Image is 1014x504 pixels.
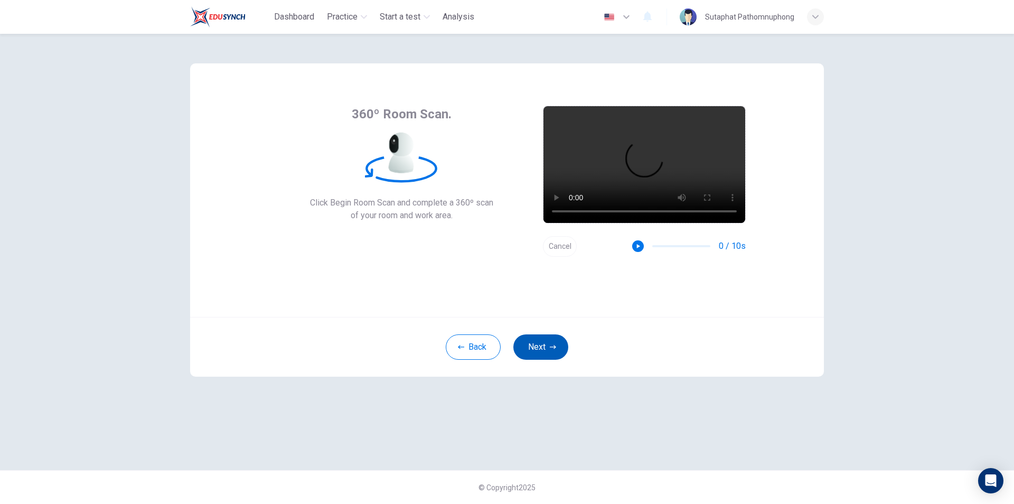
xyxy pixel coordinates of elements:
[513,334,568,360] button: Next
[443,11,474,23] span: Analysis
[543,236,577,257] button: Cancel
[680,8,697,25] img: Profile picture
[380,11,420,23] span: Start a test
[274,11,314,23] span: Dashboard
[323,7,371,26] button: Practice
[446,334,501,360] button: Back
[270,7,318,26] button: Dashboard
[603,13,616,21] img: en
[327,11,358,23] span: Practice
[719,240,746,253] span: 0 / 10s
[352,106,452,123] span: 360º Room Scan.
[190,6,246,27] img: Train Test logo
[478,483,536,492] span: © Copyright 2025
[310,197,493,209] span: Click Begin Room Scan and complete a 360º scan
[190,6,270,27] a: Train Test logo
[310,209,493,222] span: of your room and work area.
[375,7,434,26] button: Start a test
[438,7,478,26] button: Analysis
[978,468,1003,493] div: Open Intercom Messenger
[705,11,794,23] div: Sutaphat Pathomnuphong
